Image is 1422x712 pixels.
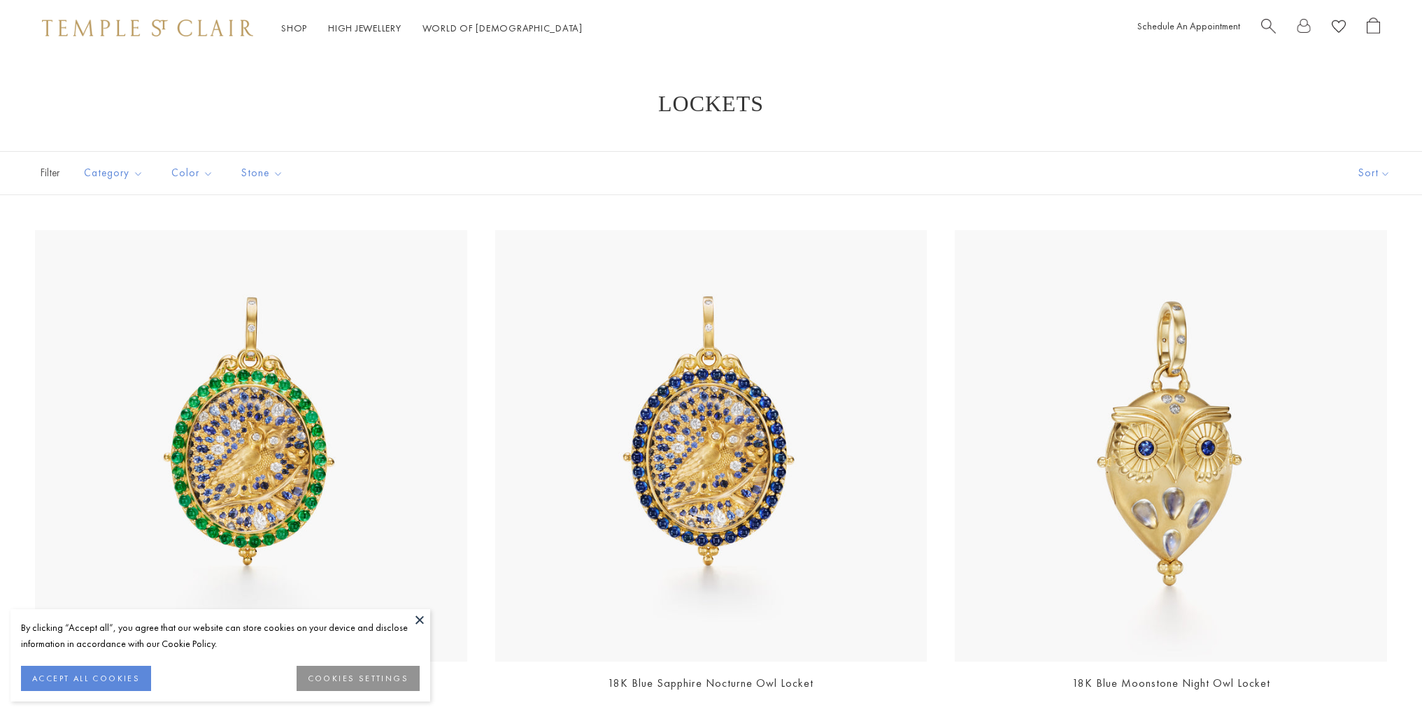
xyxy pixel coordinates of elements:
[1137,20,1240,32] a: Schedule An Appointment
[328,22,401,34] a: High JewelleryHigh Jewellery
[955,230,1387,662] img: P34614-OWLOCBM
[21,620,420,652] div: By clicking “Accept all”, you agree that our website can store cookies on your device and disclos...
[1332,17,1346,39] a: View Wishlist
[1261,17,1276,39] a: Search
[77,164,154,182] span: Category
[955,230,1387,662] a: P34614-OWLOCBMP34614-OWLOCBM
[1327,152,1422,194] button: Show sort by
[1072,676,1270,690] a: 18K Blue Moonstone Night Owl Locket
[56,91,1366,116] h1: Lockets
[1367,17,1380,39] a: Open Shopping Bag
[73,157,154,189] button: Category
[21,666,151,691] button: ACCEPT ALL COOKIES
[42,20,253,36] img: Temple St. Clair
[608,676,813,690] a: 18K Blue Sapphire Nocturne Owl Locket
[164,164,224,182] span: Color
[231,157,294,189] button: Stone
[297,666,420,691] button: COOKIES SETTINGS
[422,22,583,34] a: World of [DEMOGRAPHIC_DATA]World of [DEMOGRAPHIC_DATA]
[161,157,224,189] button: Color
[495,230,927,662] img: 18K Blue Sapphire Nocturne Owl Locket
[35,230,467,662] img: 18K Emerald Nocturne Owl Locket
[281,20,583,37] nav: Main navigation
[1352,646,1408,698] iframe: Gorgias live chat messenger
[281,22,307,34] a: ShopShop
[234,164,294,182] span: Stone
